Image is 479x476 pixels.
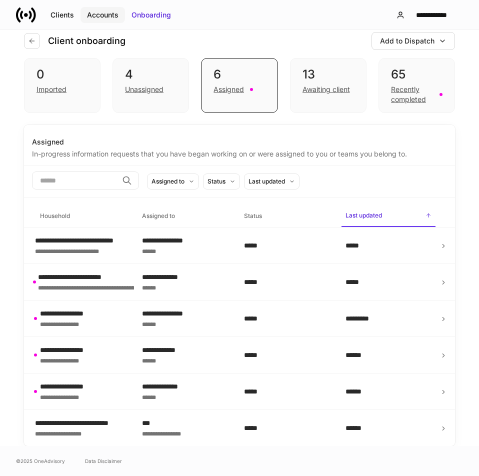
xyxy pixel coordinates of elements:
a: Data Disclaimer [85,457,122,465]
span: Household [36,206,130,226]
div: Unassigned [125,84,163,94]
h6: Assigned to [142,211,175,220]
div: 13Awaiting client [290,58,366,113]
button: Assigned to [147,173,199,189]
span: © 2025 OneAdvisory [16,457,65,465]
h6: Status [244,211,262,220]
div: Last updated [248,176,285,186]
div: 4 [125,66,176,82]
div: 13 [302,66,354,82]
div: 6 [213,66,265,82]
div: Accounts [87,10,118,20]
div: Add to Dispatch [380,36,434,46]
div: Status [207,176,225,186]
div: Assigned to [151,176,184,186]
button: Accounts [80,7,125,23]
button: Onboarding [125,7,177,23]
div: Onboarding [131,10,171,20]
div: 0Imported [24,58,100,113]
div: Awaiting client [302,84,350,94]
button: Add to Dispatch [371,32,455,50]
div: 65Recently completed [378,58,455,113]
div: 65 [391,66,442,82]
div: 0 [36,66,88,82]
h6: Household [40,211,70,220]
div: Clients [50,10,74,20]
span: Status [240,206,334,226]
span: Assigned to [138,206,232,226]
span: Last updated [341,205,435,227]
div: Assigned [32,137,447,147]
div: In-progress information requests that you have began working on or were assigned to you or teams ... [32,147,447,159]
div: Assigned [213,84,244,94]
h6: Last updated [345,210,382,220]
div: Recently completed [391,84,433,104]
h4: Client onboarding [48,35,125,47]
div: 4Unassigned [112,58,189,113]
button: Last updated [244,173,299,189]
div: Imported [36,84,66,94]
button: Status [203,173,240,189]
button: Clients [44,7,80,23]
div: 6Assigned [201,58,277,113]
